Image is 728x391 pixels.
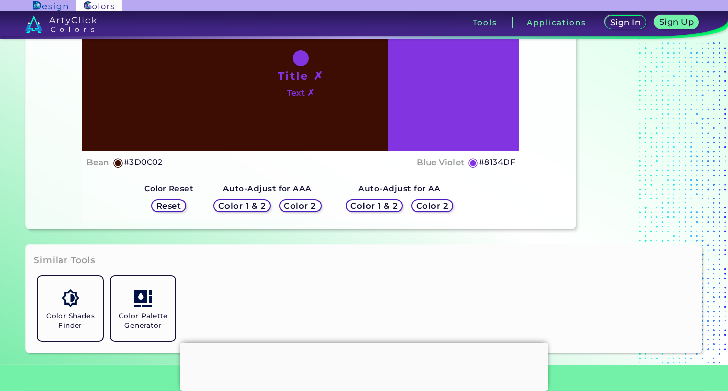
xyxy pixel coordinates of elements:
h3: Tools [473,19,497,26]
h5: Color Palette Generator [115,311,171,330]
strong: Auto-Adjust for AAA [223,184,312,193]
h5: #8134DF [479,156,515,169]
h5: ◉ [468,156,479,168]
h5: Color 1 & 2 [350,202,398,210]
strong: Color Reset [144,184,193,193]
h5: ◉ [113,156,124,168]
img: icon_color_shades.svg [62,289,79,307]
h5: Color 2 [416,202,448,210]
h5: #3D0C02 [124,156,162,169]
img: logo_artyclick_colors_white.svg [25,15,97,33]
h4: Text ✗ [287,85,314,100]
img: icon_col_pal_col.svg [134,289,152,307]
a: Color Palette Generator [107,272,179,345]
h4: Blue Violet [417,155,464,170]
a: Sign Up [654,15,699,29]
a: Sign In [605,15,646,29]
a: Color Shades Finder [34,272,107,345]
h5: Sign In [610,18,641,26]
h4: Bean [86,155,109,170]
h5: Color Shades Finder [42,311,99,330]
h3: Applications [527,19,586,26]
iframe: Advertisement [180,343,548,388]
h5: Reset [156,202,181,210]
img: ArtyClick Design logo [33,1,67,11]
h5: Color 2 [284,202,316,210]
strong: Auto-Adjust for AA [358,184,441,193]
h5: Sign Up [659,18,694,26]
h1: Title ✗ [278,68,324,83]
h5: Color 1 & 2 [218,202,266,210]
